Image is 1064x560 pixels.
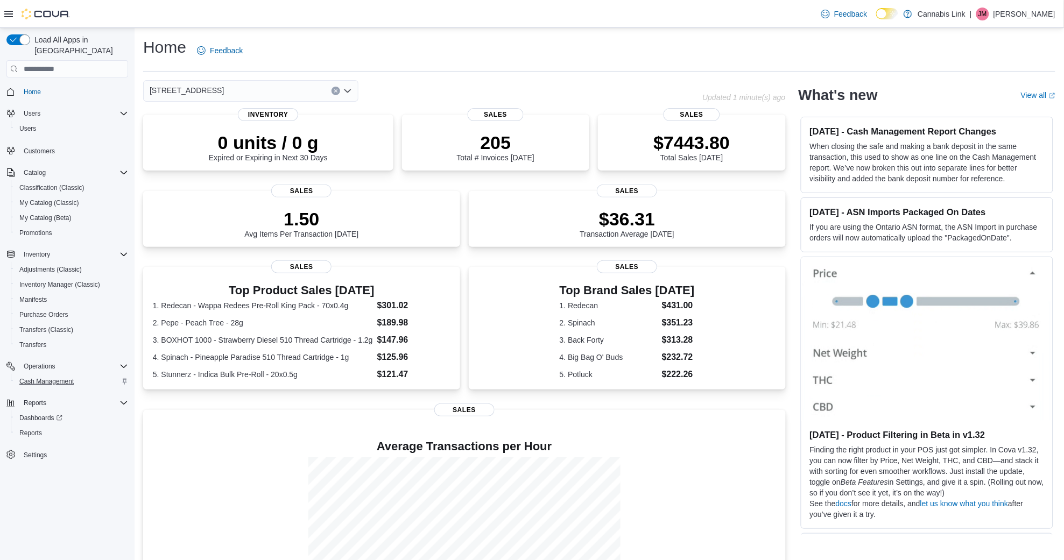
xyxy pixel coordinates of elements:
span: Manifests [19,295,47,304]
h3: [DATE] - Product Filtering in Beta in v1.32 [810,429,1044,440]
dd: $189.98 [377,316,450,329]
span: Classification (Classic) [19,183,84,192]
button: Catalog [19,166,50,179]
span: Home [24,88,41,96]
p: $36.31 [580,208,674,230]
span: Catalog [19,166,128,179]
span: Transfers [19,341,46,349]
span: Catalog [24,168,46,177]
span: Reports [19,429,42,437]
span: Sales [271,260,332,273]
button: Operations [2,359,132,374]
button: Reports [2,395,132,410]
button: Classification (Classic) [11,180,132,195]
button: Inventory Manager (Classic) [11,277,132,292]
a: Dashboards [15,412,67,424]
span: Manifests [15,293,128,306]
button: Transfers [11,337,132,352]
span: Classification (Classic) [15,181,128,194]
button: Reports [11,426,132,441]
span: Operations [19,360,128,373]
span: Users [19,107,128,120]
span: Settings [19,448,128,462]
a: View allExternal link [1021,91,1055,100]
button: Users [19,107,45,120]
span: Adjustments (Classic) [19,265,82,274]
p: See the for more details, and after you’ve given it a try. [810,498,1044,520]
span: Cash Management [15,375,128,388]
em: Beta Features [841,478,888,486]
p: Cannabis Link [918,8,966,20]
button: Reports [19,396,51,409]
span: Sales [597,185,657,197]
dd: $222.26 [662,368,695,381]
dd: $431.00 [662,299,695,312]
span: Inventory [24,250,50,259]
a: Reports [15,427,46,440]
span: Inventory Manager (Classic) [15,278,128,291]
div: Expired or Expiring in Next 30 Days [209,132,328,162]
a: Feedback [817,3,871,25]
div: Avg Items Per Transaction [DATE] [244,208,358,238]
h1: Home [143,37,186,58]
span: Reports [24,399,46,407]
p: | [970,8,972,20]
a: Feedback [193,40,247,61]
a: docs [836,499,852,508]
p: 205 [457,132,534,153]
a: Manifests [15,293,51,306]
a: Home [19,86,45,98]
span: Users [15,122,128,135]
span: Customers [19,144,128,157]
dd: $121.47 [377,368,450,381]
a: Transfers [15,338,51,351]
dt: 5. Stunnerz - Indica Bulk Pre-Roll - 20x0.5g [153,369,373,380]
span: JM [978,8,987,20]
h3: [DATE] - ASN Imports Packaged On Dates [810,207,1044,217]
span: Transfers [15,338,128,351]
button: Operations [19,360,60,373]
a: Inventory Manager (Classic) [15,278,104,291]
button: Cash Management [11,374,132,389]
a: Promotions [15,226,57,239]
span: Sales [664,108,720,121]
p: If you are using the Ontario ASN format, the ASN Import in purchase orders will now automatically... [810,222,1044,243]
dd: $147.96 [377,334,450,346]
button: Users [2,106,132,121]
span: Dashboards [15,412,128,424]
button: Home [2,84,132,100]
dt: 5. Potluck [560,369,658,380]
button: Catalog [2,165,132,180]
a: let us know what you think [920,499,1008,508]
dd: $125.96 [377,351,450,364]
span: Sales [271,185,332,197]
h4: Average Transactions per Hour [152,440,777,453]
span: Adjustments (Classic) [15,263,128,276]
div: Transaction Average [DATE] [580,208,674,238]
a: Adjustments (Classic) [15,263,86,276]
dt: 4. Big Bag O' Buds [560,352,658,363]
span: Home [19,85,128,98]
svg: External link [1049,93,1055,99]
span: Inventory Manager (Classic) [19,280,100,289]
button: Customers [2,143,132,158]
a: Transfers (Classic) [15,323,77,336]
span: My Catalog (Classic) [19,199,79,207]
dd: $232.72 [662,351,695,364]
h3: [DATE] - Cash Management Report Changes [810,126,1044,137]
button: Adjustments (Classic) [11,262,132,277]
button: Clear input [332,87,340,95]
h3: Top Product Sales [DATE] [153,284,450,297]
span: Inventory [19,248,128,261]
span: Purchase Orders [19,310,68,319]
p: Updated 1 minute(s) ago [702,93,785,102]
dt: 3. Back Forty [560,335,658,345]
span: Purchase Orders [15,308,128,321]
span: Cash Management [19,377,74,386]
nav: Complex example [6,80,128,491]
span: My Catalog (Beta) [19,214,72,222]
span: Sales [468,108,524,121]
img: Cova [22,9,70,19]
a: My Catalog (Beta) [15,211,76,224]
span: Sales [434,403,495,416]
